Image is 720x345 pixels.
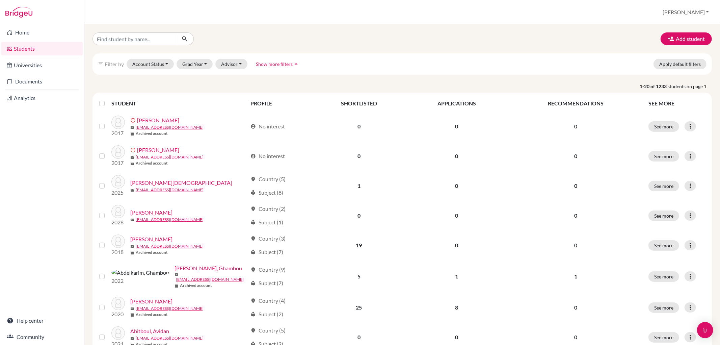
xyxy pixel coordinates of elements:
[648,271,679,282] button: See more
[250,153,256,159] span: account_circle
[111,310,125,318] p: 2020
[507,95,644,112] th: RECOMMENDATIONS
[136,130,168,137] b: Archived account
[661,32,712,45] button: Add student
[250,312,256,317] span: local_library
[136,187,204,193] a: [EMAIL_ADDRESS][DOMAIN_NAME]
[511,303,640,312] p: 0
[250,205,286,213] div: Country (2)
[136,335,204,341] a: [EMAIL_ADDRESS][DOMAIN_NAME]
[311,95,406,112] th: SHORTLISTED
[654,59,706,69] button: Apply default filters
[130,313,134,317] span: inventory_2
[246,95,311,112] th: PROFILE
[311,141,406,171] td: 0
[175,284,179,288] span: inventory_2
[640,83,668,90] strong: 1-20 of 1233
[511,241,640,249] p: 0
[250,266,286,274] div: Country (9)
[250,298,256,303] span: location_on
[136,305,204,312] a: [EMAIL_ADDRESS][DOMAIN_NAME]
[511,212,640,220] p: 0
[111,277,169,285] p: 2022
[111,95,246,112] th: STUDENT
[111,116,125,129] img: Aakre, Adrian
[250,220,256,225] span: local_library
[1,75,83,88] a: Documents
[648,121,679,132] button: See more
[176,276,244,282] a: [EMAIL_ADDRESS][DOMAIN_NAME]
[648,332,679,343] button: See more
[130,126,134,130] span: mail
[136,160,168,166] b: Archived account
[250,152,285,160] div: No interest
[406,293,507,322] td: 8
[136,124,204,130] a: [EMAIL_ADDRESS][DOMAIN_NAME]
[256,61,293,67] span: Show more filters
[215,59,247,69] button: Advisor
[111,205,125,218] img: Abdalla, Jumana
[250,310,283,318] div: Subject (2)
[648,240,679,251] button: See more
[130,155,134,159] span: mail
[1,26,83,39] a: Home
[250,326,286,335] div: Country (5)
[250,297,286,305] div: Country (4)
[130,147,137,153] span: error_outline
[250,235,286,243] div: Country (3)
[92,32,176,45] input: Find student by name...
[1,91,83,105] a: Analytics
[1,314,83,327] a: Help center
[1,58,83,72] a: Universities
[130,208,172,217] a: [PERSON_NAME]
[648,181,679,191] button: See more
[648,211,679,221] button: See more
[130,297,172,305] a: [PERSON_NAME]
[406,260,507,293] td: 1
[250,267,256,272] span: location_on
[175,273,179,277] span: mail
[130,307,134,311] span: mail
[250,236,256,241] span: location_on
[136,154,204,160] a: [EMAIL_ADDRESS][DOMAIN_NAME]
[127,59,174,69] button: Account Status
[311,171,406,201] td: 1
[98,61,103,67] i: filter_list
[1,330,83,344] a: Community
[311,293,406,322] td: 25
[511,272,640,280] p: 1
[311,112,406,141] td: 0
[111,145,125,159] img: Aakre, Emily
[130,251,134,255] span: inventory_2
[111,218,125,226] p: 2028
[311,201,406,230] td: 0
[1,42,83,55] a: Students
[130,337,134,341] span: mail
[250,279,283,287] div: Subject (7)
[648,302,679,313] button: See more
[111,129,125,137] p: 2017
[406,201,507,230] td: 0
[130,162,134,166] span: inventory_2
[250,218,283,226] div: Subject (1)
[177,59,213,69] button: Grad Year
[105,61,124,67] span: Filter by
[111,269,169,277] img: Abdelkarim, Ghambou
[130,179,232,187] a: [PERSON_NAME][DEMOGRAPHIC_DATA]
[644,95,709,112] th: SEE MORE
[648,151,679,162] button: See more
[111,326,125,340] img: Abitboul, Avidan
[250,175,286,183] div: Country (5)
[406,171,507,201] td: 0
[111,175,125,189] img: Abdalla, Jehad
[511,182,640,190] p: 0
[136,312,168,318] b: Archived account
[406,95,507,112] th: APPLICATIONS
[130,245,134,249] span: mail
[111,159,125,167] p: 2017
[250,206,256,212] span: location_on
[250,280,256,286] span: local_library
[311,230,406,260] td: 19
[111,189,125,197] p: 2025
[406,112,507,141] td: 0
